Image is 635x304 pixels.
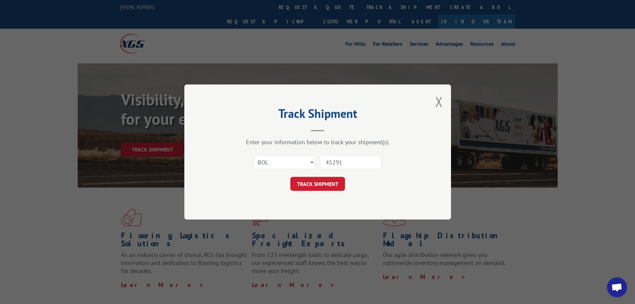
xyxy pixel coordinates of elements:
h2: Track Shipment [218,109,418,121]
button: Close modal [435,93,443,110]
div: Open chat [607,277,627,297]
input: Number(s) [320,155,381,169]
button: TRACK SHIPMENT [290,177,345,191]
div: Enter your information below to track your shipment(s). [218,138,418,146]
